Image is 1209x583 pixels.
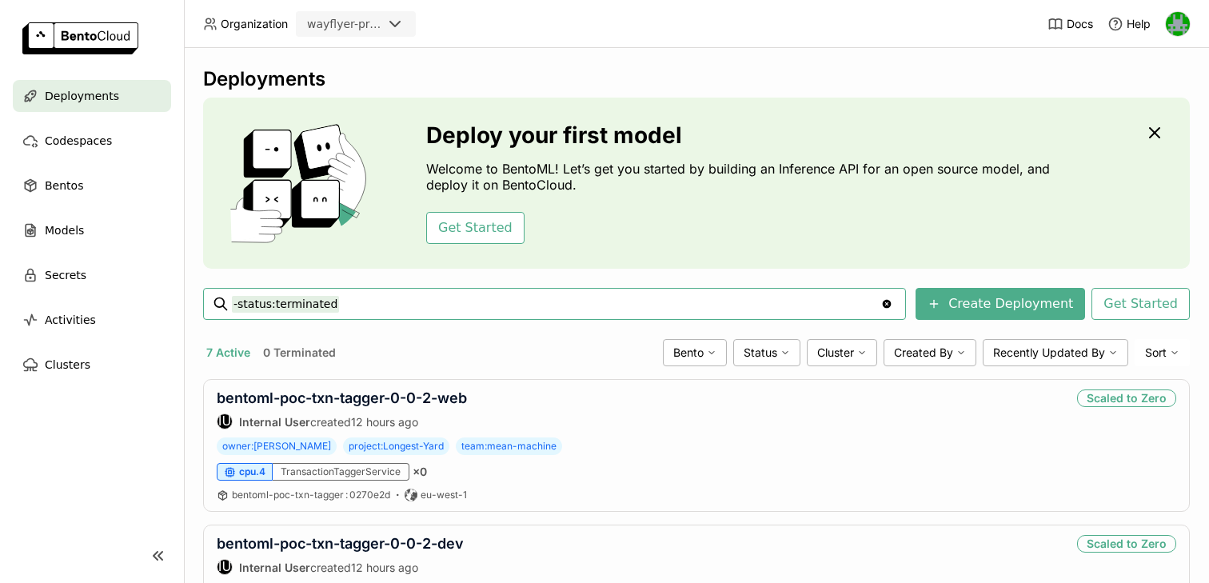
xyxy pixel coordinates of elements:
span: Codespaces [45,131,112,150]
div: IU [217,560,232,574]
h3: Deploy your first model [426,122,1058,148]
a: Bentos [13,170,171,202]
div: Sort [1135,339,1190,366]
div: Status [733,339,800,366]
div: Help [1107,16,1151,32]
span: cpu.4 [239,465,265,478]
a: Codespaces [13,125,171,157]
span: Clusters [45,355,90,374]
span: team:mean-machine [456,437,562,455]
p: Welcome to BentoML! Let’s get you started by building an Inference API for an open source model, ... [426,161,1058,193]
strong: Internal User [239,561,310,574]
div: TransactionTaggerService [273,463,409,481]
span: Models [45,221,84,240]
div: IU [217,414,232,429]
svg: Clear value [880,297,893,310]
a: Clusters [13,349,171,381]
span: Help [1127,17,1151,31]
span: Bento [673,345,704,360]
a: Activities [13,304,171,336]
span: Recently Updated By [993,345,1105,360]
span: owner:[PERSON_NAME] [217,437,337,455]
button: 7 Active [203,342,253,363]
span: bentoml-poc-txn-tagger 0270e2d [232,489,390,501]
div: Created By [884,339,976,366]
span: Sort [1145,345,1167,360]
span: Bentos [45,176,83,195]
a: Deployments [13,80,171,112]
span: eu-west-1 [421,489,467,501]
a: Docs [1047,16,1093,32]
div: Internal User [217,559,233,575]
a: Secrets [13,259,171,291]
div: Scaled to Zero [1077,389,1176,407]
button: Get Started [426,212,525,244]
div: Internal User [217,413,233,429]
span: Created By [894,345,953,360]
a: bentoml-poc-txn-tagger:0270e2d [232,489,390,501]
span: Cluster [817,345,854,360]
a: bentoml-poc-txn-tagger-0-0-2-dev [217,535,464,552]
button: Get Started [1091,288,1190,320]
a: bentoml-poc-txn-tagger-0-0-2-web [217,389,467,406]
button: Create Deployment [916,288,1085,320]
span: Secrets [45,266,86,285]
img: logo [22,22,138,54]
div: Scaled to Zero [1077,535,1176,553]
div: Deployments [203,67,1190,91]
input: Search [232,291,880,317]
img: cover onboarding [216,123,388,243]
span: Docs [1067,17,1093,31]
div: Recently Updated By [983,339,1128,366]
span: × 0 [413,465,427,479]
span: project:Longest-Yard [343,437,449,455]
img: Sean Hickey [1166,12,1190,36]
a: Models [13,214,171,246]
span: Organization [221,17,288,31]
span: : [345,489,348,501]
div: Bento [663,339,727,366]
button: 0 Terminated [260,342,339,363]
div: created [217,559,464,575]
span: Status [744,345,777,360]
div: created [217,413,467,429]
span: 12 hours ago [351,561,418,574]
div: wayflyer-prod [307,16,382,32]
input: Selected wayflyer-prod. [384,17,385,33]
div: Cluster [807,339,877,366]
span: Activities [45,310,96,329]
span: Deployments [45,86,119,106]
strong: Internal User [239,415,310,429]
span: 12 hours ago [351,415,418,429]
